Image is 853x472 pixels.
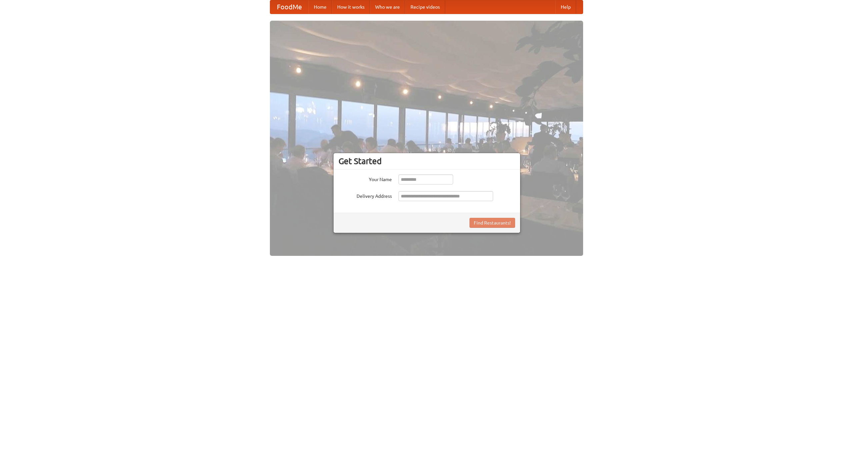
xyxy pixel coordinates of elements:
a: FoodMe [270,0,309,14]
button: Find Restaurants! [469,218,515,228]
a: Help [555,0,576,14]
label: Delivery Address [339,191,392,199]
a: How it works [332,0,370,14]
a: Who we are [370,0,405,14]
a: Recipe videos [405,0,445,14]
a: Home [309,0,332,14]
label: Your Name [339,174,392,183]
h3: Get Started [339,156,515,166]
